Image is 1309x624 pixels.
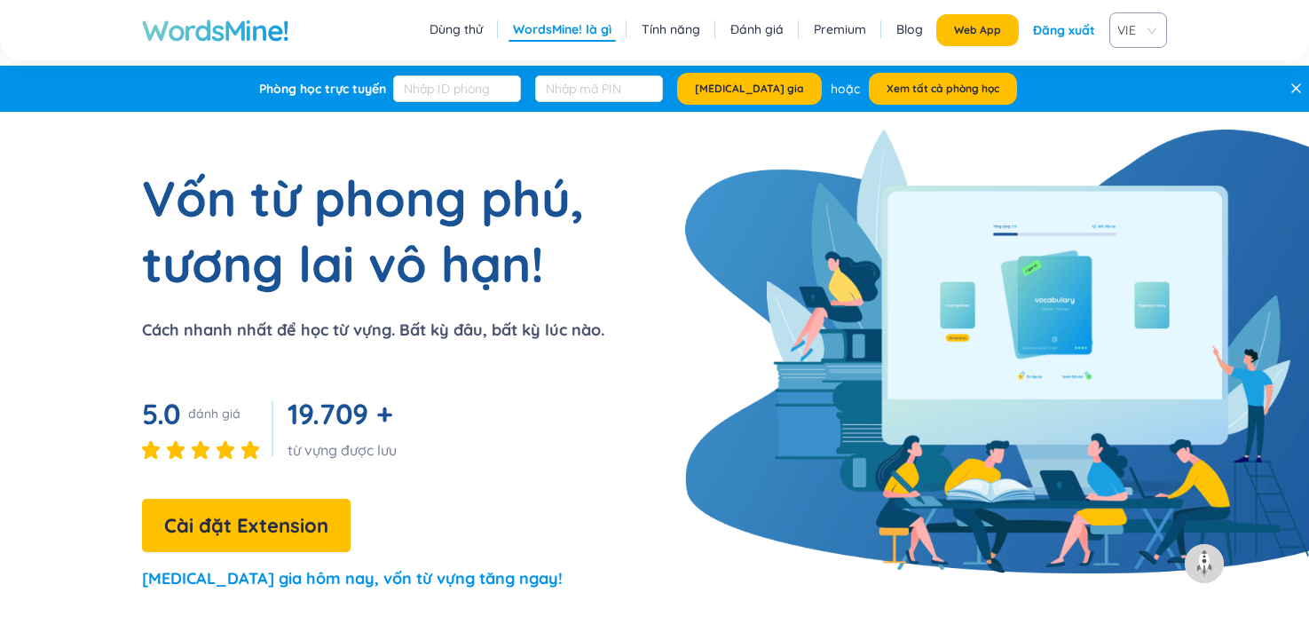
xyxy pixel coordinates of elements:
input: Nhập ID phòng [393,75,521,102]
span: 5.0 [142,396,181,431]
div: đánh giá [188,405,241,423]
div: Phòng học trực tuyến [259,80,386,98]
button: Cài đặt Extension [142,499,351,552]
button: Web App [936,14,1019,46]
a: Dùng thử [430,20,483,38]
span: [MEDICAL_DATA] gia [695,82,804,96]
div: Đăng xuất [1033,14,1095,46]
a: Premium [814,20,866,38]
a: Cài đặt Extension [142,518,351,536]
span: Web App [954,23,1001,37]
span: Cài đặt Extension [164,510,328,541]
div: hoặc [831,79,860,99]
input: Nhập mã PIN [535,75,663,102]
p: [MEDICAL_DATA] gia hôm nay, vốn từ vựng tăng ngay! [142,566,563,591]
a: WordsMine! là gì [513,20,611,38]
span: Xem tất cả phòng học [887,82,999,96]
a: WordsMine! [142,12,289,48]
a: Đánh giá [730,20,784,38]
button: [MEDICAL_DATA] gia [677,73,822,105]
span: 19.709 + [288,396,392,431]
span: VIE [1117,17,1152,43]
p: Cách nhanh nhất để học từ vựng. Bất kỳ đâu, bất kỳ lúc nào. [142,318,604,343]
a: Blog [896,20,923,38]
div: từ vựng được lưu [288,440,399,460]
button: Xem tất cả phòng học [869,73,1017,105]
a: Tính năng [642,20,700,38]
img: to top [1190,549,1218,578]
h1: Vốn từ phong phú, tương lai vô hạn! [142,165,584,296]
